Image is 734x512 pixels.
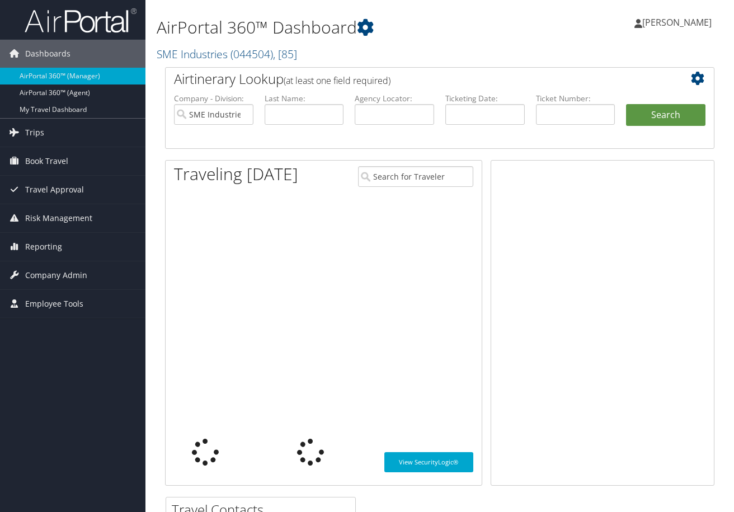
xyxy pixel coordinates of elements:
img: airportal-logo.png [25,7,137,34]
span: ( 044504 ) [230,46,273,62]
a: View SecurityLogic® [384,452,473,472]
a: [PERSON_NAME] [634,6,723,39]
span: Travel Approval [25,176,84,204]
span: Reporting [25,233,62,261]
span: Employee Tools [25,290,83,318]
label: Ticketing Date: [445,93,525,104]
label: Company - Division: [174,93,253,104]
label: Last Name: [265,93,344,104]
label: Agency Locator: [355,93,434,104]
span: Risk Management [25,204,92,232]
span: (at least one field required) [284,74,390,87]
h2: Airtinerary Lookup [174,69,660,88]
h1: Traveling [DATE] [174,162,298,186]
span: Dashboards [25,40,70,68]
button: Search [626,104,705,126]
label: Ticket Number: [536,93,615,104]
span: Company Admin [25,261,87,289]
input: Search for Traveler [358,166,473,187]
h1: AirPortal 360™ Dashboard [157,16,534,39]
a: SME Industries [157,46,297,62]
span: Book Travel [25,147,68,175]
span: Trips [25,119,44,147]
span: , [ 85 ] [273,46,297,62]
span: [PERSON_NAME] [642,16,712,29]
